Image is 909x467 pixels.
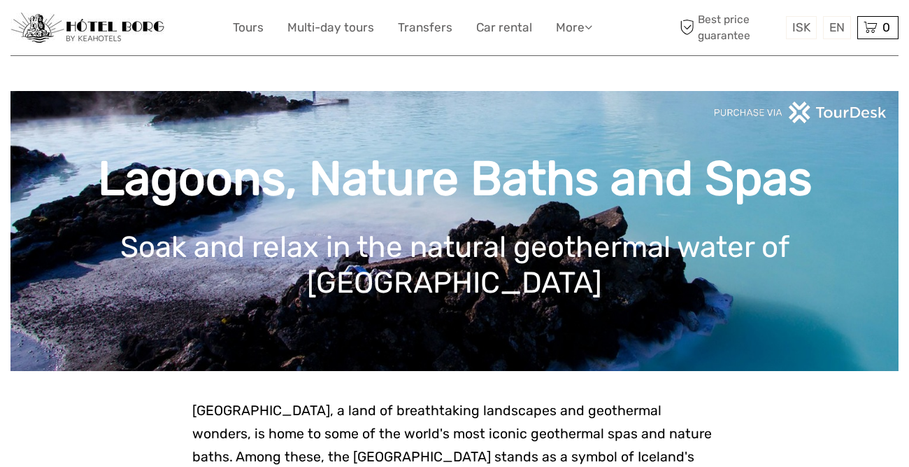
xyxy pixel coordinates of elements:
[31,230,878,300] h1: Soak and relax in the natural geothermal water of [GEOGRAPHIC_DATA]
[233,18,264,38] a: Tours
[792,20,810,34] span: ISK
[556,18,592,38] a: More
[880,20,892,34] span: 0
[677,12,783,43] span: Best price guarantee
[823,16,851,39] div: EN
[398,18,452,38] a: Transfers
[287,18,374,38] a: Multi-day tours
[476,18,532,38] a: Car rental
[10,13,164,43] img: 97-048fac7b-21eb-4351-ac26-83e096b89eb3_logo_small.jpg
[31,151,878,207] h1: Lagoons, Nature Baths and Spas
[713,102,888,123] img: PurchaseViaTourDeskwhite.png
